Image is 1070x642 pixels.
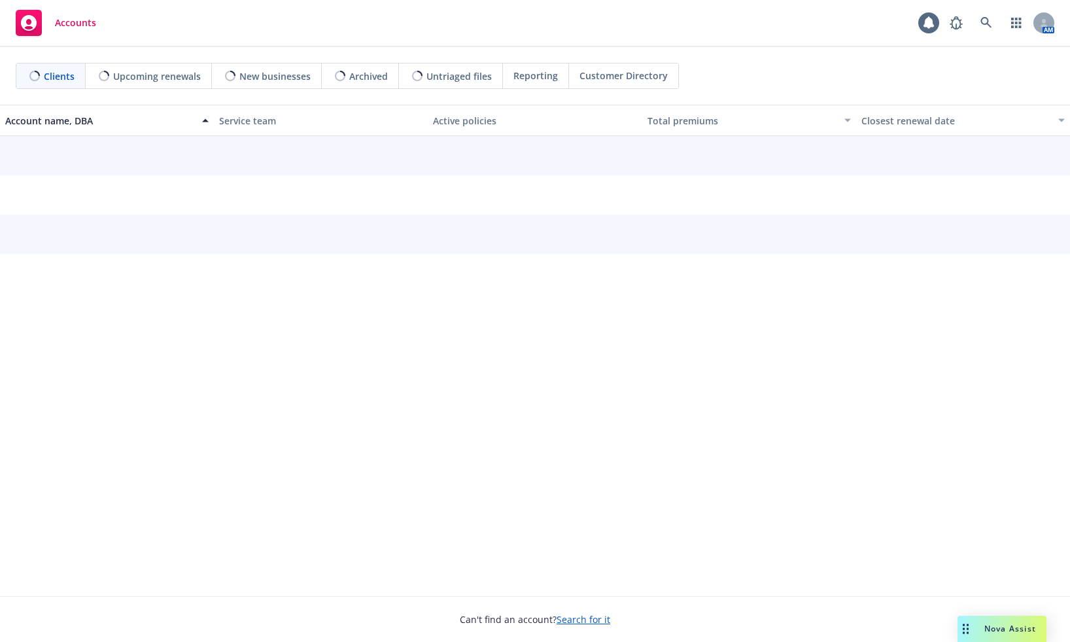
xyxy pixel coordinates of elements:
[958,616,1046,642] button: Nova Assist
[219,114,423,128] div: Service team
[426,69,492,83] span: Untriaged files
[1003,10,1029,36] a: Switch app
[113,69,201,83] span: Upcoming renewals
[973,10,999,36] a: Search
[861,114,1050,128] div: Closest renewal date
[5,114,194,128] div: Account name, DBA
[55,18,96,28] span: Accounts
[856,105,1070,136] button: Closest renewal date
[239,69,311,83] span: New businesses
[642,105,856,136] button: Total premiums
[428,105,642,136] button: Active policies
[943,10,969,36] a: Report a Bug
[349,69,388,83] span: Archived
[44,69,75,83] span: Clients
[647,114,837,128] div: Total premiums
[513,69,558,82] span: Reporting
[10,5,101,41] a: Accounts
[214,105,428,136] button: Service team
[958,616,974,642] div: Drag to move
[579,69,668,82] span: Customer Directory
[984,623,1036,634] span: Nova Assist
[460,613,610,626] span: Can't find an account?
[433,114,636,128] div: Active policies
[557,613,610,626] a: Search for it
